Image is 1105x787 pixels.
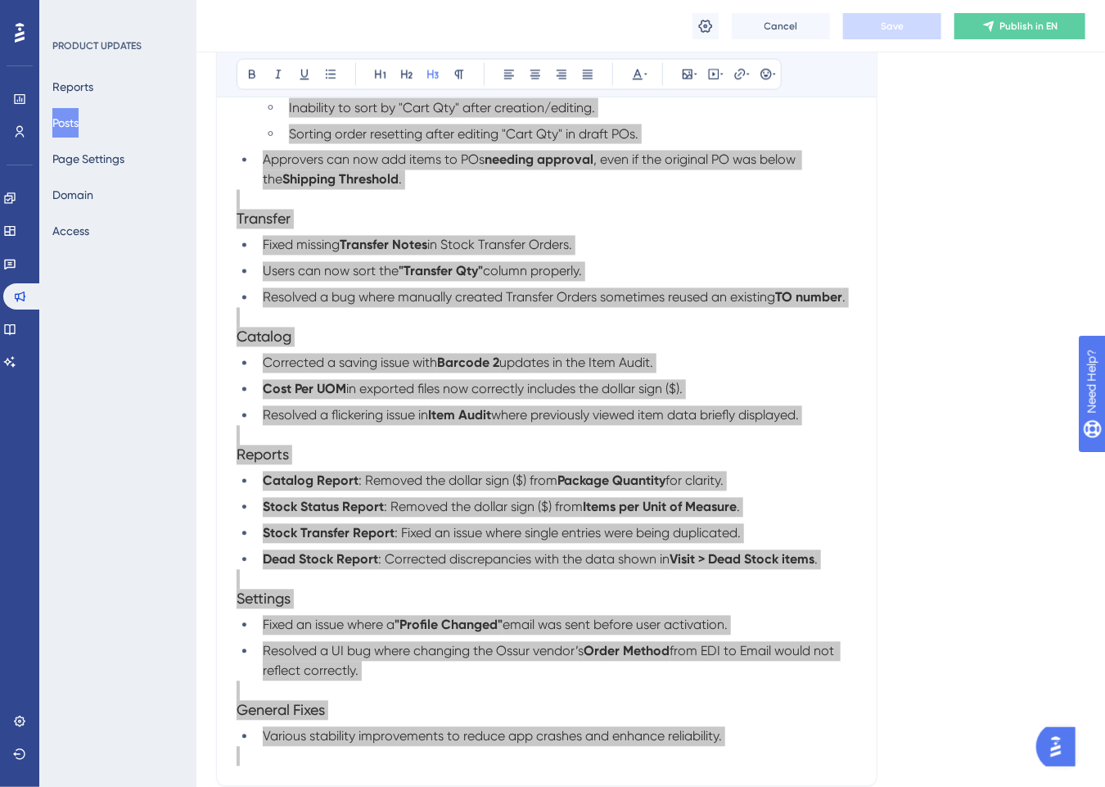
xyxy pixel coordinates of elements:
[881,20,904,33] span: Save
[237,328,291,346] span: Catalog
[399,172,402,188] span: .
[670,552,814,568] strong: Visit > Dead Stock items
[263,644,584,659] span: Resolved a UI bug where changing the Ossur vendor’s
[52,72,93,102] button: Reports
[378,552,670,568] span: : Corrected discrepancies with the data shown in
[483,264,582,279] span: column properly.
[340,237,427,253] strong: Transfer Notes
[263,552,378,568] strong: Dead Stock Report
[583,500,737,515] strong: Items per Unit of Measure
[491,408,799,423] span: where previously viewed item data briefly displayed.
[359,473,557,489] span: : Removed the dollar sign ($) from
[289,126,638,142] span: Sorting order resetting after editing "Cart Qty" in draft POs.
[842,290,846,305] span: .
[384,500,583,515] span: : Removed the dollar sign ($) from
[263,355,437,371] span: Corrected a saving issue with
[503,617,728,633] span: email was sent before user activation.
[237,210,291,228] span: Transfer
[954,13,1085,39] button: Publish in EN
[263,237,340,253] span: Fixed missing
[263,408,428,423] span: Resolved a flickering issue in
[485,152,593,168] strong: needing approval
[499,355,653,371] span: updates in the Item Audit.
[52,144,124,174] button: Page Settings
[237,590,291,608] span: Settings
[52,180,93,210] button: Domain
[428,408,491,423] strong: Item Audit
[263,500,384,515] strong: Stock Status Report
[52,108,79,138] button: Posts
[263,290,775,305] span: Resolved a bug where manually created Transfer Orders sometimes reused an existing
[52,216,89,246] button: Access
[289,100,595,115] span: Inability to sort by "Cart Qty" after creation/editing.
[263,729,722,744] span: Various stability improvements to reduce app crashes and enhance reliability.
[1000,20,1058,33] span: Publish in EN
[732,13,830,39] button: Cancel
[237,702,325,719] span: General Fixes
[399,264,483,279] strong: "Transfer Qty"
[263,473,359,489] strong: Catalog Report
[395,617,503,633] strong: "Profile Changed"
[52,39,142,52] div: PRODUCT UPDATES
[346,382,683,397] span: in exported files now correctly includes the dollar sign ($).
[263,152,485,168] span: Approvers can now add items to POs
[843,13,941,39] button: Save
[263,617,395,633] span: Fixed an issue where a
[557,473,665,489] strong: Package Quantity
[427,237,572,253] span: in Stock Transfer Orders.
[1036,722,1085,771] iframe: UserGuiding AI Assistant Launcher
[263,264,399,279] span: Users can now sort the
[814,552,818,568] span: .
[437,355,499,371] strong: Barcode 2
[764,20,798,33] span: Cancel
[263,526,395,541] strong: Stock Transfer Report
[584,644,670,659] strong: Order Method
[737,500,740,515] span: .
[282,172,399,188] strong: Shipping Threshold
[395,526,741,541] span: : Fixed an issue where single entries were being duplicated.
[237,446,289,464] span: Reports
[665,473,724,489] span: for clarity.
[263,382,346,397] strong: Cost Per UOM
[775,290,842,305] strong: TO number
[38,4,102,24] span: Need Help?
